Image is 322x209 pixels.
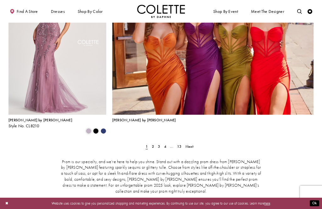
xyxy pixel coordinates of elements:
[78,9,103,14] span: Shop by color
[144,143,149,150] span: Current Page
[164,144,166,149] span: 4
[17,9,38,14] span: Find a store
[152,144,154,149] span: 2
[8,118,72,128] div: Colette by Daphne Style No. CL8210
[184,143,195,150] a: Next Page
[137,5,185,18] img: Colette by Daphne
[86,128,92,134] i: Heather
[169,143,175,150] a: ...
[296,5,303,18] a: Toggle search
[93,128,99,134] i: Black
[158,144,160,149] span: 3
[137,5,185,18] a: Visit Home Page
[157,143,162,150] a: Page 3
[8,123,40,129] span: Style No. CL8210
[176,143,183,150] a: Page 13
[8,5,39,18] a: Find a store
[8,118,72,123] span: [PERSON_NAME] by [PERSON_NAME]
[310,201,319,206] button: Submit Dialog
[306,5,314,18] a: Check Wishlist
[76,5,104,18] span: Shop by color
[186,144,193,149] span: Next
[212,5,239,18] span: Shop By Event
[150,143,155,150] a: Page 2
[60,159,262,195] p: Prom is our specialty, and we’re here to help you shine. Stand out with a dazzling prom dress fro...
[213,9,238,14] span: Shop By Event
[34,200,288,206] p: Website uses cookies to give you personalized shopping and marketing experiences. By continuing t...
[112,118,176,123] span: [PERSON_NAME] by [PERSON_NAME]
[51,9,65,14] span: Dresses
[146,144,148,149] span: 1
[264,201,270,206] a: here
[177,144,181,149] span: 13
[170,144,173,149] span: ...
[3,199,11,208] button: Close Dialog
[163,143,168,150] a: Page 4
[250,5,286,18] a: Meet the designer
[251,9,284,14] span: Meet the designer
[50,5,66,18] span: Dresses
[101,128,106,134] i: Navy Blue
